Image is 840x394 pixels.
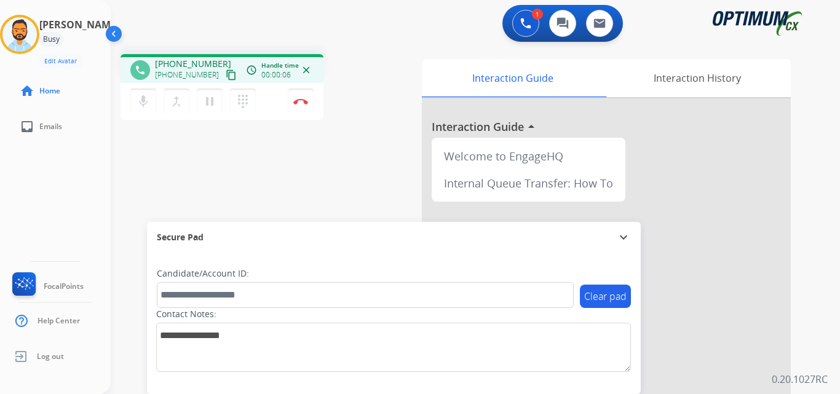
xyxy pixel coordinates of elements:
[39,86,60,96] span: Home
[20,84,34,98] mat-icon: home
[532,9,543,20] div: 1
[226,69,237,81] mat-icon: content_copy
[293,98,308,104] img: control
[39,122,62,132] span: Emails
[156,308,216,320] label: Contact Notes:
[236,94,250,109] mat-icon: dialpad
[772,372,828,387] p: 0.20.1027RC
[437,170,620,197] div: Internal Queue Transfer: How To
[202,94,217,109] mat-icon: pause
[2,17,37,52] img: avatar
[37,352,64,361] span: Log out
[155,70,219,80] span: [PHONE_NUMBER]
[39,32,63,47] div: Busy
[157,267,249,280] label: Candidate/Account ID:
[261,61,299,70] span: Handle time
[157,231,204,243] span: Secure Pad
[135,65,146,76] mat-icon: phone
[39,54,82,68] button: Edit Avatar
[20,119,34,134] mat-icon: inbox
[10,272,84,301] a: FocalPoints
[301,65,312,76] mat-icon: close
[136,94,151,109] mat-icon: mic
[580,285,631,308] button: Clear pad
[44,282,84,291] span: FocalPoints
[155,58,231,70] span: [PHONE_NUMBER]
[422,59,603,97] div: Interaction Guide
[616,230,631,245] mat-icon: expand_more
[261,70,291,80] span: 00:00:06
[603,59,791,97] div: Interaction History
[169,94,184,109] mat-icon: merge_type
[39,17,119,32] h3: [PERSON_NAME]
[246,65,257,76] mat-icon: access_time
[437,143,620,170] div: Welcome to EngageHQ
[38,316,80,326] span: Help Center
